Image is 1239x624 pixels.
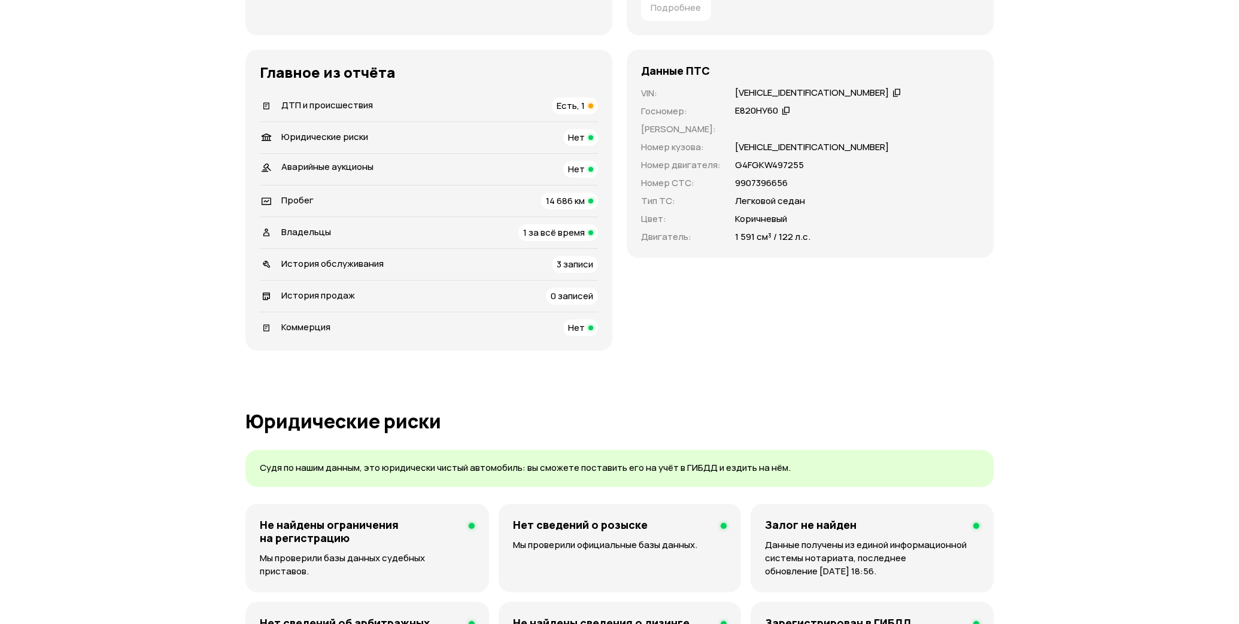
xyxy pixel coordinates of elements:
[281,257,384,270] span: История обслуживания
[281,130,368,143] span: Юридические риски
[245,410,994,432] h1: Юридические риски
[641,230,721,243] p: Двигатель :
[281,99,373,111] span: ДТП и происшествия
[513,538,727,552] p: Мы проверили официальные базы данных.
[735,176,788,190] p: 9907396656
[735,230,810,243] p: 1 591 см³ / 122 л.с.
[546,194,585,207] span: 14 686 км
[281,321,330,333] span: Коммерция
[735,141,889,154] p: [VEHICLE_IDENTIFICATION_NUMBER]
[281,194,314,206] span: Пробег
[735,105,778,117] div: Е820НУ60
[641,159,721,172] p: Номер двигателя :
[557,99,585,112] span: Есть, 1
[641,105,721,118] p: Госномер :
[765,538,979,578] p: Данные получены из единой информационной системы нотариата, последнее обновление [DATE] 18:56.
[281,226,331,238] span: Владельцы
[513,518,648,531] h4: Нет сведений о розыске
[260,462,979,474] p: Судя по нашим данным, это юридически чистый автомобиль: вы сможете поставить его на учёт в ГИБДД ...
[568,321,585,334] span: Нет
[641,123,721,136] p: [PERSON_NAME] :
[568,131,585,144] span: Нет
[523,226,585,239] span: 1 за всё время
[641,194,721,208] p: Тип ТС :
[641,141,721,154] p: Номер кузова :
[551,290,593,302] span: 0 записей
[260,64,598,81] h3: Главное из отчёта
[281,289,355,302] span: История продаж
[641,212,721,226] p: Цвет :
[735,159,804,172] p: G4FGКW497255
[735,212,787,226] p: Коричневый
[568,163,585,175] span: Нет
[735,194,805,208] p: Легковой седан
[735,87,889,99] div: [VEHICLE_IDENTIFICATION_NUMBER]
[557,258,593,270] span: 3 записи
[260,552,475,578] p: Мы проверили базы данных судебных приставов.
[260,518,459,544] h4: Не найдены ограничения на регистрацию
[281,160,373,173] span: Аварийные аукционы
[641,176,721,190] p: Номер СТС :
[641,87,721,100] p: VIN :
[765,518,857,531] h4: Залог не найден
[641,64,710,77] h4: Данные ПТС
